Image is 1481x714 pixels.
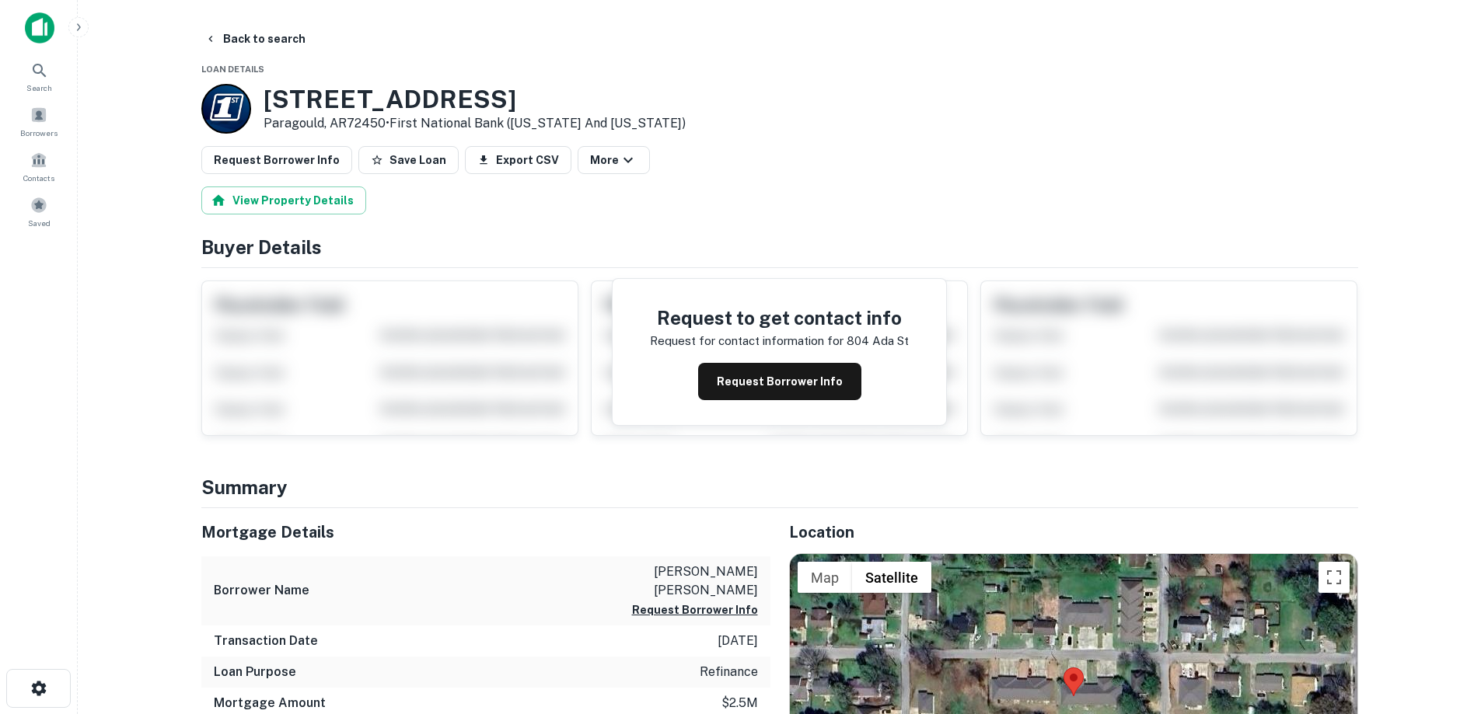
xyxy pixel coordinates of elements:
[650,304,909,332] h4: Request to get contact info
[214,694,326,712] h6: Mortgage Amount
[214,581,309,600] h6: Borrower Name
[28,217,51,229] span: Saved
[264,85,686,114] h3: [STREET_ADDRESS]
[1403,590,1481,664] iframe: Chat Widget
[698,363,861,400] button: Request Borrower Info
[214,632,318,650] h6: Transaction Date
[5,55,73,97] a: Search
[201,473,1358,501] h4: Summary
[578,146,650,174] button: More
[201,186,366,214] button: View Property Details
[201,233,1358,261] h4: Buyer Details
[5,190,73,232] a: Saved
[789,521,1358,544] h5: Location
[650,332,844,350] p: Request for contact information for
[847,332,909,350] p: 804 ada st
[201,146,352,174] button: Request Borrower Info
[1319,562,1350,593] button: Toggle fullscreen view
[389,116,686,131] a: First National Bank ([US_STATE] And [US_STATE])
[718,632,758,650] p: [DATE]
[852,562,931,593] button: Show satellite imagery
[798,562,852,593] button: Show street map
[198,25,312,53] button: Back to search
[264,114,686,133] p: Paragould, AR72450 •
[465,146,571,174] button: Export CSV
[632,601,758,619] button: Request Borrower Info
[618,562,758,600] p: [PERSON_NAME] [PERSON_NAME]
[5,145,73,187] a: Contacts
[721,694,758,712] p: $2.5m
[214,663,296,681] h6: Loan Purpose
[358,146,459,174] button: Save Loan
[201,521,770,544] h5: Mortgage Details
[5,100,73,142] a: Borrowers
[20,127,58,139] span: Borrowers
[201,64,264,74] span: Loan Details
[23,172,54,184] span: Contacts
[25,12,54,44] img: capitalize-icon.png
[26,82,52,94] span: Search
[700,663,758,681] p: refinance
